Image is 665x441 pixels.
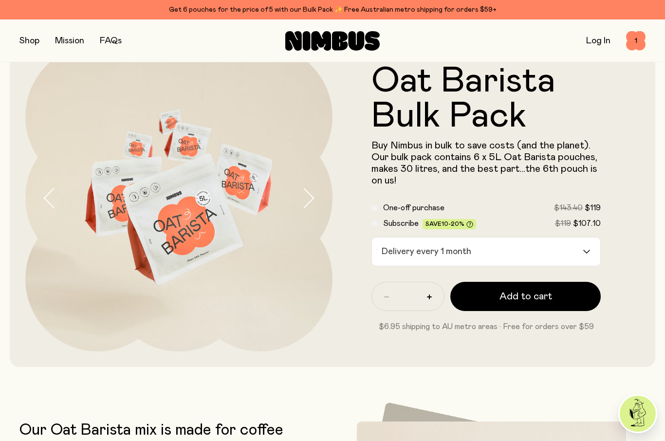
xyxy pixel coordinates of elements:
span: $143.40 [554,204,583,212]
a: FAQs [100,37,122,45]
span: Save [425,221,473,228]
span: $119 [585,204,601,212]
span: Delivery every 1 month [379,238,474,266]
h1: Oat Barista Bulk Pack [371,64,601,134]
span: 10-20% [442,221,464,227]
span: Add to cart [499,290,552,303]
span: $107.10 [573,220,601,227]
a: Mission [55,37,84,45]
button: Add to cart [450,282,601,311]
p: $6.95 shipping to AU metro areas · Free for orders over $59 [371,321,601,332]
span: Subscribe [383,220,419,227]
span: One-off purchase [383,204,444,212]
a: Log In [586,37,610,45]
div: Get 6 pouches for the price of 5 with our Bulk Pack ✨ Free Australian metro shipping for orders $59+ [19,4,646,16]
div: Search for option [371,237,601,266]
span: Buy Nimbus in bulk to save costs (and the planet). Our bulk pack contains 6 x 5L Oat Barista pouc... [371,141,597,185]
button: 1 [626,31,646,51]
img: agent [620,396,656,432]
span: $119 [555,220,571,227]
input: Search for option [475,238,582,266]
